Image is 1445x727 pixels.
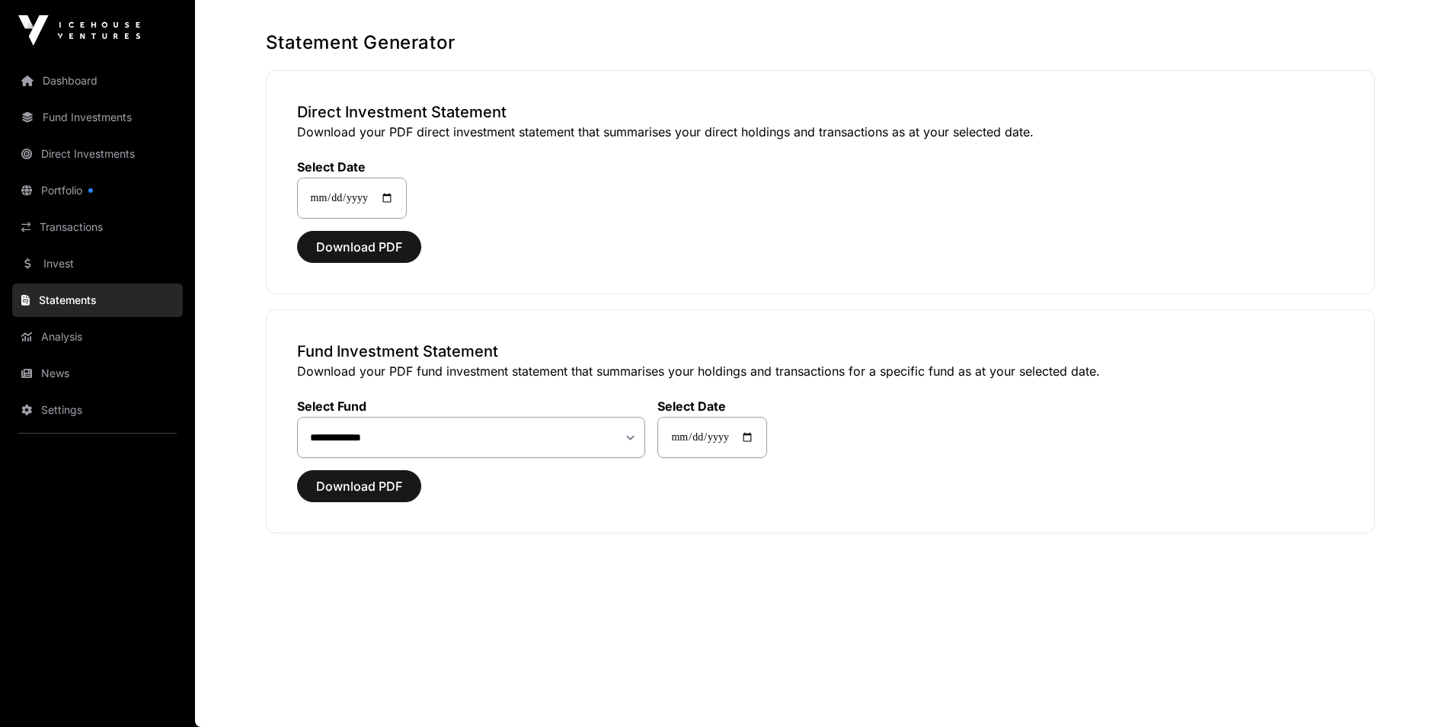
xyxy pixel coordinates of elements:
[297,399,646,414] label: Select Fund
[297,159,407,175] label: Select Date
[12,393,183,427] a: Settings
[12,320,183,354] a: Analysis
[1369,654,1445,727] iframe: Chat Widget
[297,341,1344,362] h3: Fund Investment Statement
[266,30,1375,55] h1: Statement Generator
[657,399,767,414] label: Select Date
[18,15,140,46] img: Icehouse Ventures Logo
[297,246,421,261] a: Download PDF
[12,357,183,390] a: News
[12,64,183,98] a: Dashboard
[297,362,1344,380] p: Download your PDF fund investment statement that summarises your holdings and transactions for a ...
[12,137,183,171] a: Direct Investments
[297,470,421,502] button: Download PDF
[12,247,183,280] a: Invest
[297,123,1344,141] p: Download your PDF direct investment statement that summarises your direct holdings and transactio...
[12,174,183,207] a: Portfolio
[12,283,183,317] a: Statements
[12,210,183,244] a: Transactions
[297,485,421,501] a: Download PDF
[297,231,421,263] button: Download PDF
[12,101,183,134] a: Fund Investments
[316,238,402,256] span: Download PDF
[297,101,1344,123] h3: Direct Investment Statement
[316,477,402,495] span: Download PDF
